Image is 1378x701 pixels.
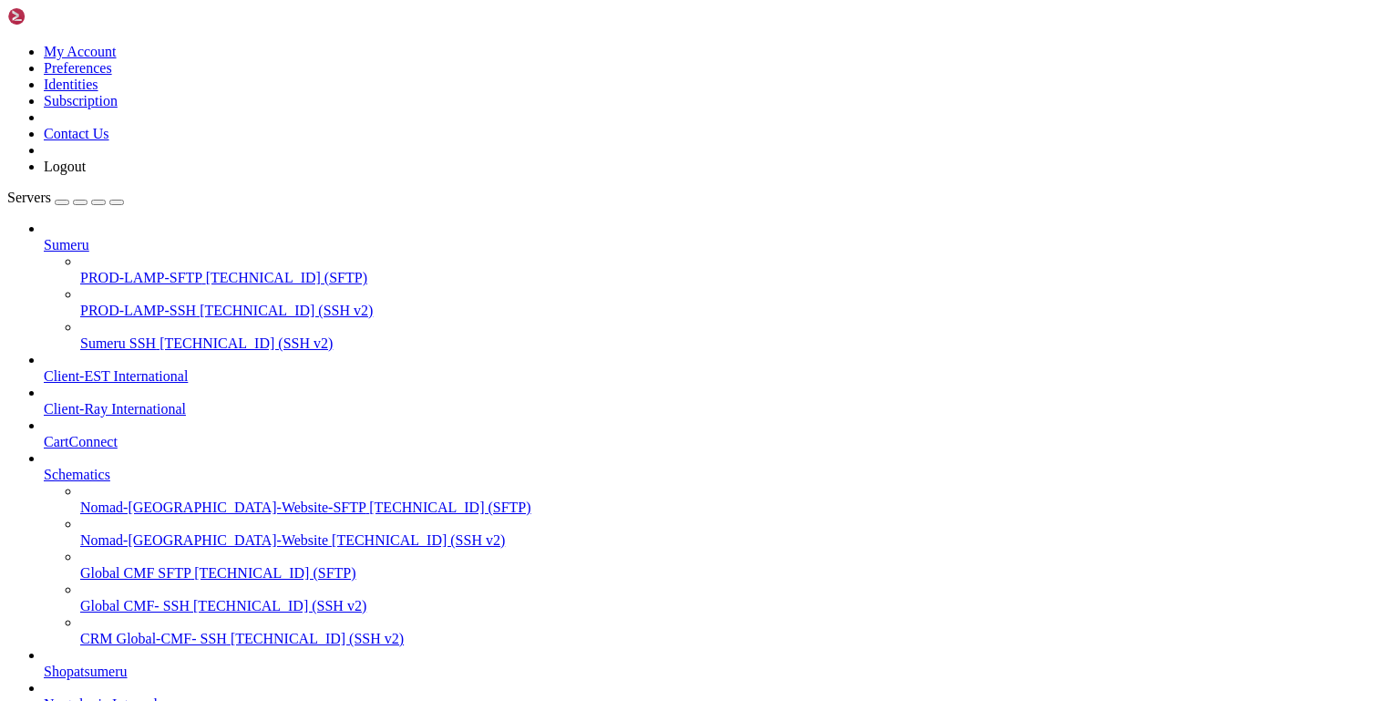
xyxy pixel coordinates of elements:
[44,401,186,417] span: Client-Ray International
[44,44,117,59] a: My Account
[80,614,1371,647] li: CRM Global-CMF- SSH [TECHNICAL_ID] (SSH v2)
[44,467,1371,483] a: Schematics
[80,270,202,285] span: PROD-LAMP-SFTP
[80,319,1371,352] li: Sumeru SSH [TECHNICAL_ID] (SSH v2)
[80,532,1371,549] a: Nomad-[GEOGRAPHIC_DATA]-Website [TECHNICAL_ID] (SSH v2)
[80,565,1371,582] a: Global CMF SFTP [TECHNICAL_ID] (SFTP)
[80,500,1371,516] a: Nomad-[GEOGRAPHIC_DATA]-Website-SFTP [TECHNICAL_ID] (SFTP)
[7,190,124,205] a: Servers
[44,664,1371,680] a: Shopatsumeru
[44,368,188,384] span: Client-EST International
[7,190,51,205] span: Servers
[80,335,1371,352] a: Sumeru SSH [TECHNICAL_ID] (SSH v2)
[44,450,1371,647] li: Schematics
[194,565,355,581] span: [TECHNICAL_ID] (SFTP)
[80,483,1371,516] li: Nomad-[GEOGRAPHIC_DATA]-Website-SFTP [TECHNICAL_ID] (SFTP)
[44,77,98,92] a: Identities
[80,532,328,548] span: Nomad-[GEOGRAPHIC_DATA]-Website
[369,500,530,515] span: [TECHNICAL_ID] (SFTP)
[231,631,404,646] span: [TECHNICAL_ID] (SSH v2)
[206,270,367,285] span: [TECHNICAL_ID] (SFTP)
[44,467,110,482] span: Schematics
[80,270,1371,286] a: PROD-LAMP-SFTP [TECHNICAL_ID] (SFTP)
[44,93,118,108] a: Subscription
[44,60,112,76] a: Preferences
[44,159,86,174] a: Logout
[80,631,227,646] span: CRM Global-CMF- SSH
[80,335,156,351] span: Sumeru SSH
[44,647,1371,680] li: Shopatsumeru
[44,221,1371,352] li: Sumeru
[80,631,1371,647] a: CRM Global-CMF- SSH [TECHNICAL_ID] (SSH v2)
[80,549,1371,582] li: Global CMF SFTP [TECHNICAL_ID] (SFTP)
[44,352,1371,385] li: Client-EST International
[44,126,109,141] a: Contact Us
[193,598,366,613] span: [TECHNICAL_ID] (SSH v2)
[80,516,1371,549] li: Nomad-[GEOGRAPHIC_DATA]-Website [TECHNICAL_ID] (SSH v2)
[80,303,1371,319] a: PROD-LAMP-SSH [TECHNICAL_ID] (SSH v2)
[44,385,1371,418] li: Client-Ray International
[80,582,1371,614] li: Global CMF- SSH [TECHNICAL_ID] (SSH v2)
[7,7,112,26] img: Shellngn
[44,434,118,449] span: CartConnect
[80,500,365,515] span: Nomad-[GEOGRAPHIC_DATA]-Website-SFTP
[80,253,1371,286] li: PROD-LAMP-SFTP [TECHNICAL_ID] (SFTP)
[80,598,190,613] span: Global CMF- SSH
[44,401,1371,418] a: Client-Ray International
[44,664,128,679] span: Shopatsumeru
[44,237,1371,253] a: Sumeru
[44,434,1371,450] a: CartConnect
[80,286,1371,319] li: PROD-LAMP-SSH [TECHNICAL_ID] (SSH v2)
[80,565,190,581] span: Global CMF SFTP
[44,418,1371,450] li: CartConnect
[80,598,1371,614] a: Global CMF- SSH [TECHNICAL_ID] (SSH v2)
[200,303,373,318] span: [TECHNICAL_ID] (SSH v2)
[80,303,196,318] span: PROD-LAMP-SSH
[44,237,89,253] span: Sumeru
[159,335,333,351] span: [TECHNICAL_ID] (SSH v2)
[44,368,1371,385] a: Client-EST International
[332,532,505,548] span: [TECHNICAL_ID] (SSH v2)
